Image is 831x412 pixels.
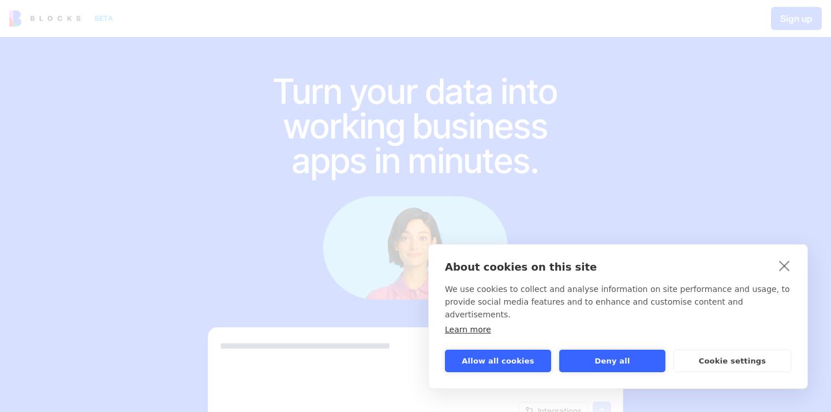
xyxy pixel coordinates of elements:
p: We use cookies to collect and analyse information on site performance and usage, to provide socia... [445,283,791,321]
strong: About cookies on this site [445,261,597,273]
button: Allow all cookies [445,350,551,372]
a: close [776,256,793,275]
a: Learn more [445,325,491,334]
button: Cookie settings [673,350,791,372]
button: Deny all [559,350,665,372]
